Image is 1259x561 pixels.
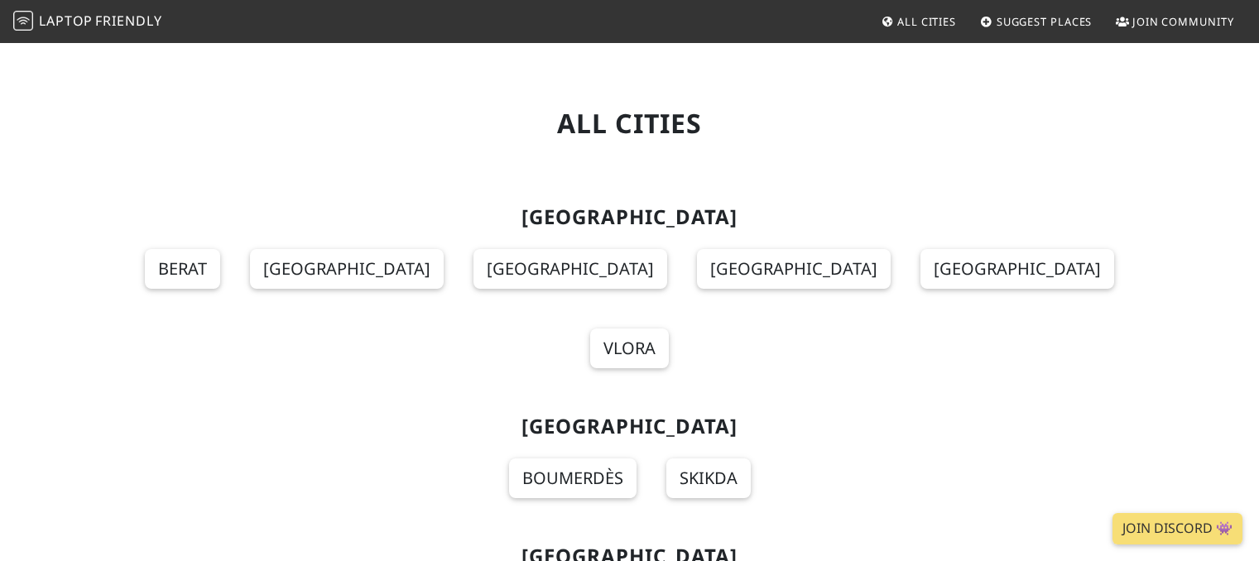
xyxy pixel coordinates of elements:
a: Vlora [590,328,669,368]
h2: [GEOGRAPHIC_DATA] [94,205,1166,229]
a: [GEOGRAPHIC_DATA] [473,249,667,289]
a: Boumerdès [509,458,637,498]
span: All Cities [897,14,956,29]
a: Berat [145,249,220,289]
span: Join Community [1132,14,1234,29]
h2: [GEOGRAPHIC_DATA] [94,415,1166,439]
h1: All Cities [94,108,1166,139]
span: Laptop [39,12,93,30]
img: LaptopFriendly [13,11,33,31]
a: [GEOGRAPHIC_DATA] [920,249,1114,289]
span: Friendly [95,12,161,30]
a: Suggest Places [973,7,1099,36]
a: [GEOGRAPHIC_DATA] [697,249,891,289]
a: Skikda [666,458,751,498]
a: Join Community [1109,7,1241,36]
a: [GEOGRAPHIC_DATA] [250,249,444,289]
span: Suggest Places [997,14,1093,29]
a: LaptopFriendly LaptopFriendly [13,7,162,36]
a: All Cities [874,7,963,36]
a: Join Discord 👾 [1112,513,1242,544]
